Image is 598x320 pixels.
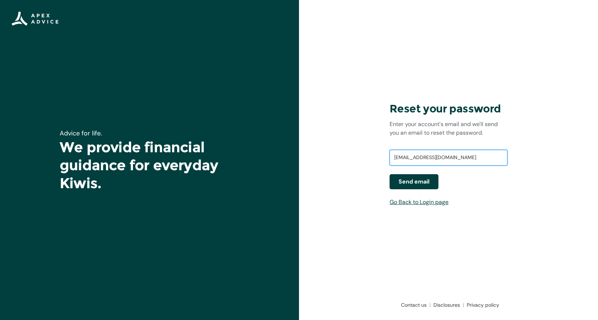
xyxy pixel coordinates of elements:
[390,198,448,206] a: Go Back to Login page
[390,102,507,116] h3: Reset your password
[390,174,438,189] button: Send email
[60,138,239,192] h1: We provide financial guidance for everyday Kiwis.
[399,177,429,186] span: Send email
[60,129,102,138] span: Advice for life.
[464,301,499,309] a: Privacy policy
[11,11,59,26] img: Apex Advice Group
[390,120,507,137] p: Enter your account's email and we'll send you an email to reset the password.
[390,150,507,166] input: Username
[398,301,431,309] a: Contact us
[431,301,464,309] a: Disclosures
